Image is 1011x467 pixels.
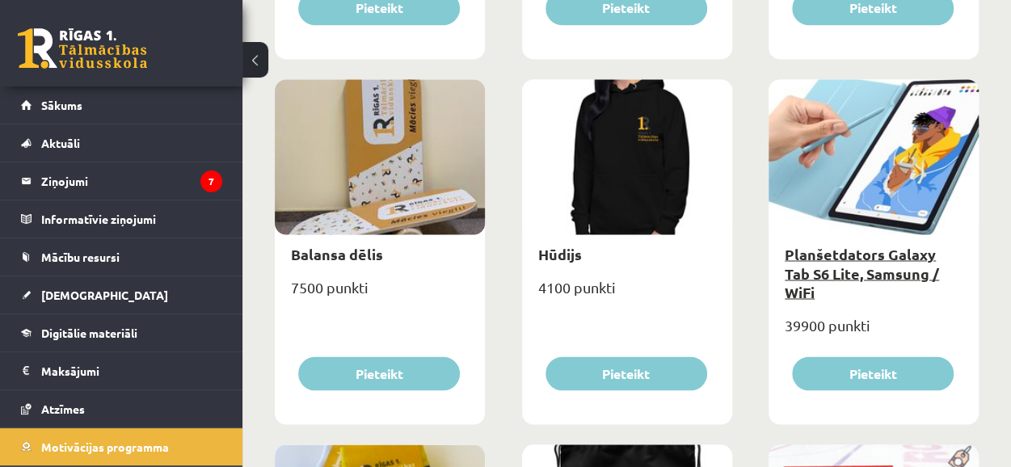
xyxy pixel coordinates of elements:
[792,356,954,390] button: Pieteikt
[18,28,147,69] a: Rīgas 1. Tālmācības vidusskola
[21,124,222,162] a: Aktuāli
[546,356,707,390] button: Pieteikt
[21,86,222,124] a: Sākums
[291,244,383,263] a: Balansa dēlis
[21,238,222,276] a: Mācību resursi
[200,170,222,192] i: 7
[21,428,222,465] a: Motivācijas programma
[21,162,222,200] a: Ziņojumi7
[41,250,120,264] span: Mācību resursi
[41,402,85,416] span: Atzīmes
[41,326,137,340] span: Digitālie materiāli
[538,244,582,263] a: Hūdijs
[522,273,732,313] div: 4100 punkti
[21,276,222,313] a: [DEMOGRAPHIC_DATA]
[41,136,80,150] span: Aktuāli
[41,98,82,112] span: Sākums
[41,440,169,454] span: Motivācijas programma
[41,288,168,302] span: [DEMOGRAPHIC_DATA]
[21,390,222,427] a: Atzīmes
[21,352,222,389] a: Maksājumi
[21,200,222,238] a: Informatīvie ziņojumi
[41,352,222,389] legend: Maksājumi
[785,244,939,301] a: Planšetdators Galaxy Tab S6 Lite, Samsung / WiFi
[275,273,485,313] div: 7500 punkti
[41,162,222,200] legend: Ziņojumi
[769,311,979,351] div: 39900 punkti
[41,200,222,238] legend: Informatīvie ziņojumi
[298,356,460,390] button: Pieteikt
[21,314,222,351] a: Digitālie materiāli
